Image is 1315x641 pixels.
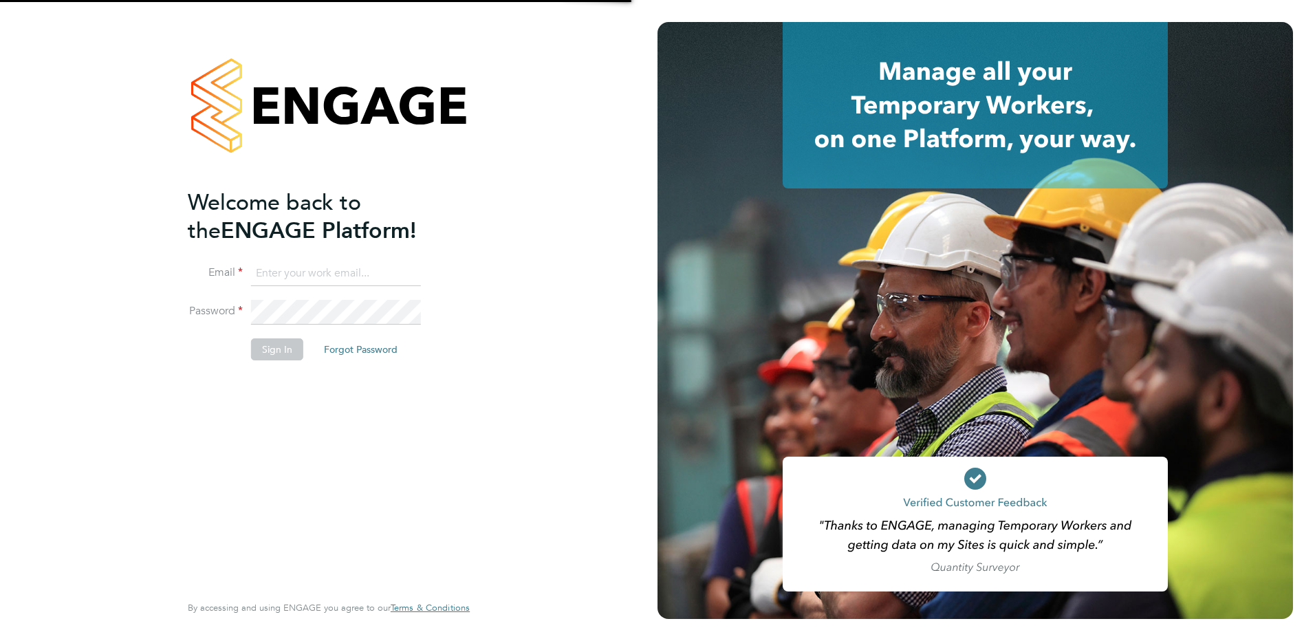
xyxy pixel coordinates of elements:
[391,602,470,613] a: Terms & Conditions
[313,338,409,360] button: Forgot Password
[251,261,421,286] input: Enter your work email...
[251,338,303,360] button: Sign In
[188,189,361,244] span: Welcome back to the
[188,265,243,280] label: Email
[188,188,456,245] h2: ENGAGE Platform!
[188,602,470,613] span: By accessing and using ENGAGE you agree to our
[188,304,243,318] label: Password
